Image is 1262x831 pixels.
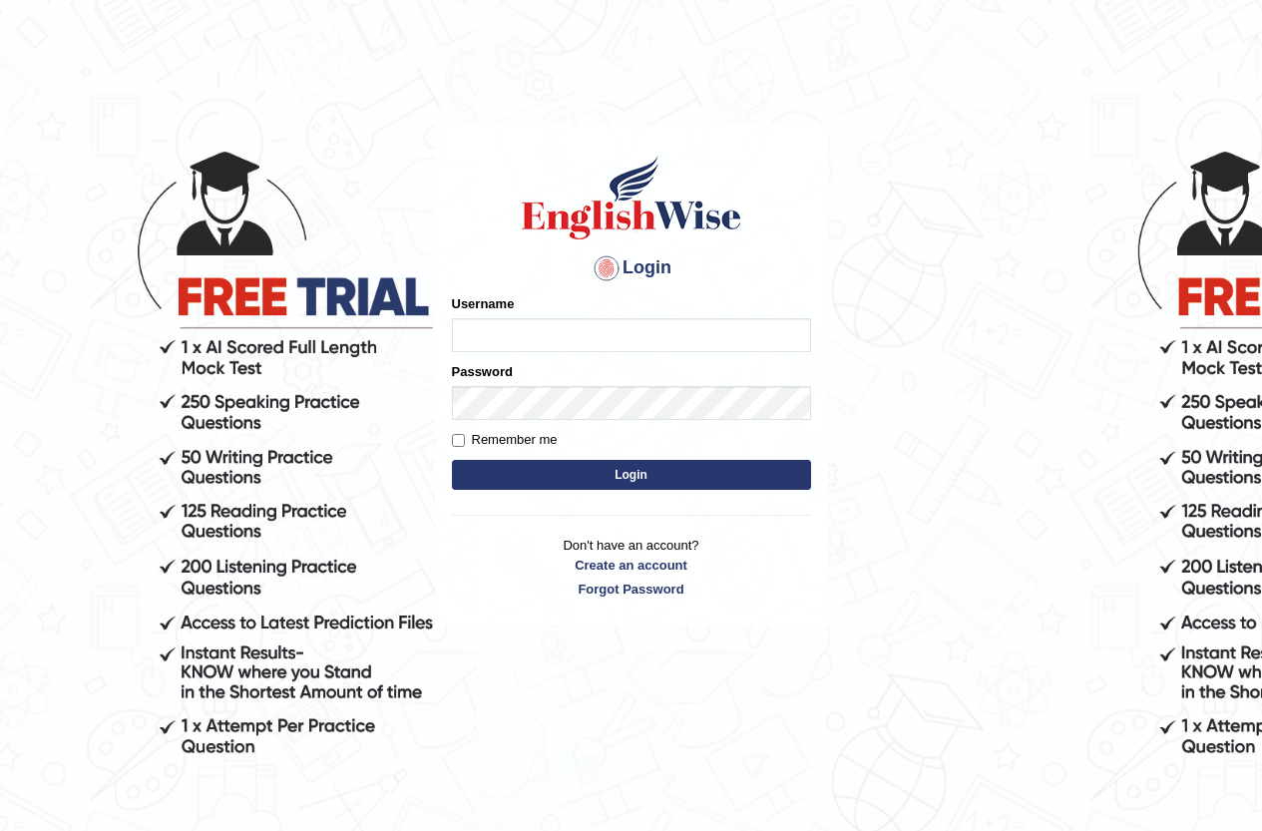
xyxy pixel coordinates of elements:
h4: Login [452,252,811,284]
a: Forgot Password [452,580,811,599]
input: Remember me [452,434,465,447]
p: Don't have an account? [452,536,811,598]
a: Create an account [452,556,811,575]
label: Remember me [452,430,558,450]
img: Logo of English Wise sign in for intelligent practice with AI [518,153,745,242]
label: Password [452,362,513,381]
button: Login [452,460,811,490]
label: Username [452,294,515,313]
